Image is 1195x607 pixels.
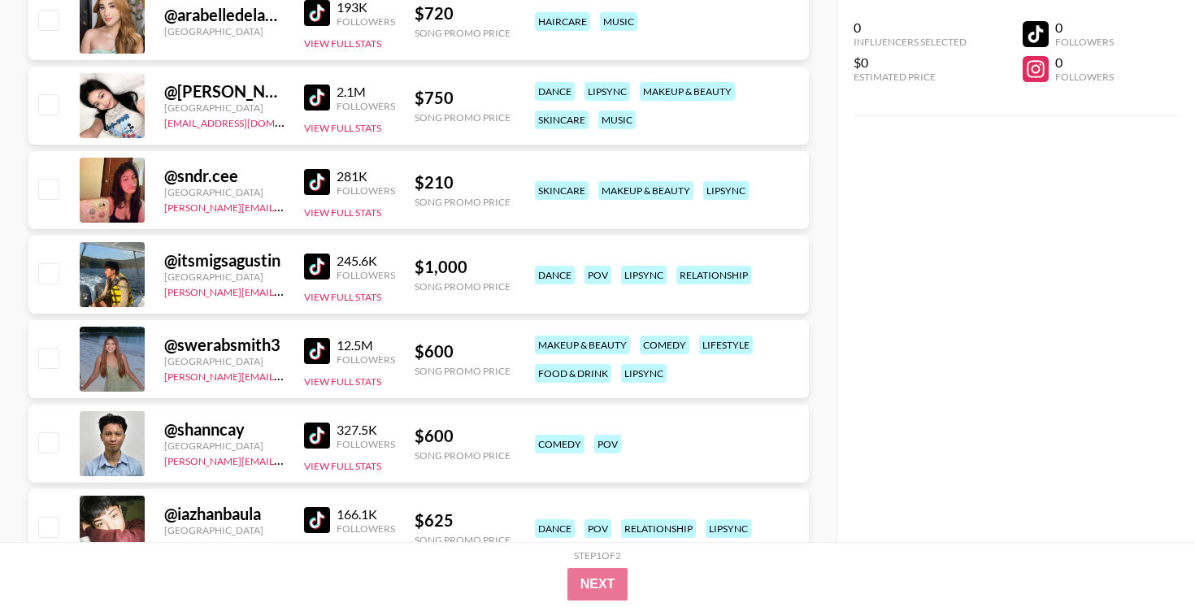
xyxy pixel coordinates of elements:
div: relationship [621,519,696,538]
a: [PERSON_NAME][EMAIL_ADDRESS][DOMAIN_NAME] [164,198,405,214]
div: pov [584,519,611,538]
img: TikTok [304,254,330,280]
div: Song Promo Price [415,365,511,377]
div: $ 600 [415,426,511,446]
div: makeup & beauty [640,82,735,101]
a: [PERSON_NAME][EMAIL_ADDRESS][PERSON_NAME][DOMAIN_NAME] [164,283,482,298]
div: lipsync [584,82,630,101]
div: lipsync [706,519,751,538]
div: pov [584,266,611,284]
button: View Full Stats [304,460,381,472]
div: @ arabelledelacruzm [164,5,285,25]
div: music [598,111,636,129]
a: [PERSON_NAME][EMAIL_ADDRESS][DOMAIN_NAME] [164,452,405,467]
div: 166.1K [337,506,395,522]
a: [PERSON_NAME][EMAIL_ADDRESS][PERSON_NAME][DOMAIN_NAME] [164,367,482,383]
div: Song Promo Price [415,449,511,462]
div: dance [535,519,575,538]
div: 0 [854,20,967,36]
div: 0 [1055,20,1114,36]
div: Followers [337,100,395,112]
button: View Full Stats [304,375,381,388]
div: Followers [337,353,395,366]
div: Followers [1055,71,1114,83]
div: relationship [676,266,751,284]
div: $ 720 [415,3,511,24]
div: $ 750 [415,88,511,108]
div: Followers [1055,36,1114,48]
div: lipsync [621,266,667,284]
div: dance [535,82,575,101]
div: [GEOGRAPHIC_DATA] [164,271,285,283]
div: 327.5K [337,422,395,438]
div: [GEOGRAPHIC_DATA] [164,102,285,114]
button: View Full Stats [304,291,381,303]
div: comedy [535,435,584,453]
div: [GEOGRAPHIC_DATA] [164,440,285,452]
div: @ sndr.cee [164,166,285,186]
div: @ iazhanbaula [164,504,285,524]
div: Song Promo Price [415,534,511,546]
div: Estimated Price [854,71,967,83]
div: @ shanncay [164,419,285,440]
button: View Full Stats [304,206,381,219]
button: View Full Stats [304,37,381,50]
div: $0 [854,54,967,71]
div: 12.5M [337,337,395,353]
div: Step 1 of 2 [574,549,621,561]
div: [GEOGRAPHIC_DATA] [164,524,285,536]
div: @ itsmigsagustin [164,250,285,271]
div: Song Promo Price [415,111,511,124]
div: Followers [337,15,395,28]
div: skincare [535,111,589,129]
div: comedy [640,336,689,354]
div: lifestyle [699,336,753,354]
div: @ swerabsmith3 [164,335,285,355]
div: 0 [1055,54,1114,71]
img: TikTok [304,423,330,449]
div: dance [535,266,575,284]
div: $ 625 [415,510,511,531]
div: makeup & beauty [535,336,630,354]
div: @ [PERSON_NAME].chrislin [164,81,285,102]
button: View Full Stats [304,122,381,134]
div: [GEOGRAPHIC_DATA] [164,25,285,37]
div: haircare [535,12,590,31]
div: 281K [337,168,395,184]
div: $ 1,000 [415,257,511,277]
div: food & drink [535,364,611,383]
div: Followers [337,522,395,535]
div: $ 210 [415,172,511,193]
img: TikTok [304,85,330,111]
img: TikTok [304,169,330,195]
div: pov [594,435,621,453]
div: Song Promo Price [415,27,511,39]
div: makeup & beauty [598,181,693,200]
div: 2.1M [337,84,395,100]
img: TikTok [304,338,330,364]
div: Followers [337,438,395,450]
div: music [600,12,637,31]
div: Influencers Selected [854,36,967,48]
div: lipsync [621,364,667,383]
div: Song Promo Price [415,196,511,208]
div: Followers [337,184,395,197]
div: skincare [535,181,589,200]
div: 245.6K [337,253,395,269]
div: lipsync [703,181,749,200]
div: [GEOGRAPHIC_DATA] [164,186,285,198]
img: TikTok [304,507,330,533]
a: [EMAIL_ADDRESS][DOMAIN_NAME] [164,114,328,129]
div: [GEOGRAPHIC_DATA] [164,355,285,367]
div: $ 600 [415,341,511,362]
div: Followers [337,269,395,281]
button: Next [567,568,628,600]
iframe: Drift Widget Chat Controller [1114,526,1175,587]
div: Song Promo Price [415,280,511,293]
